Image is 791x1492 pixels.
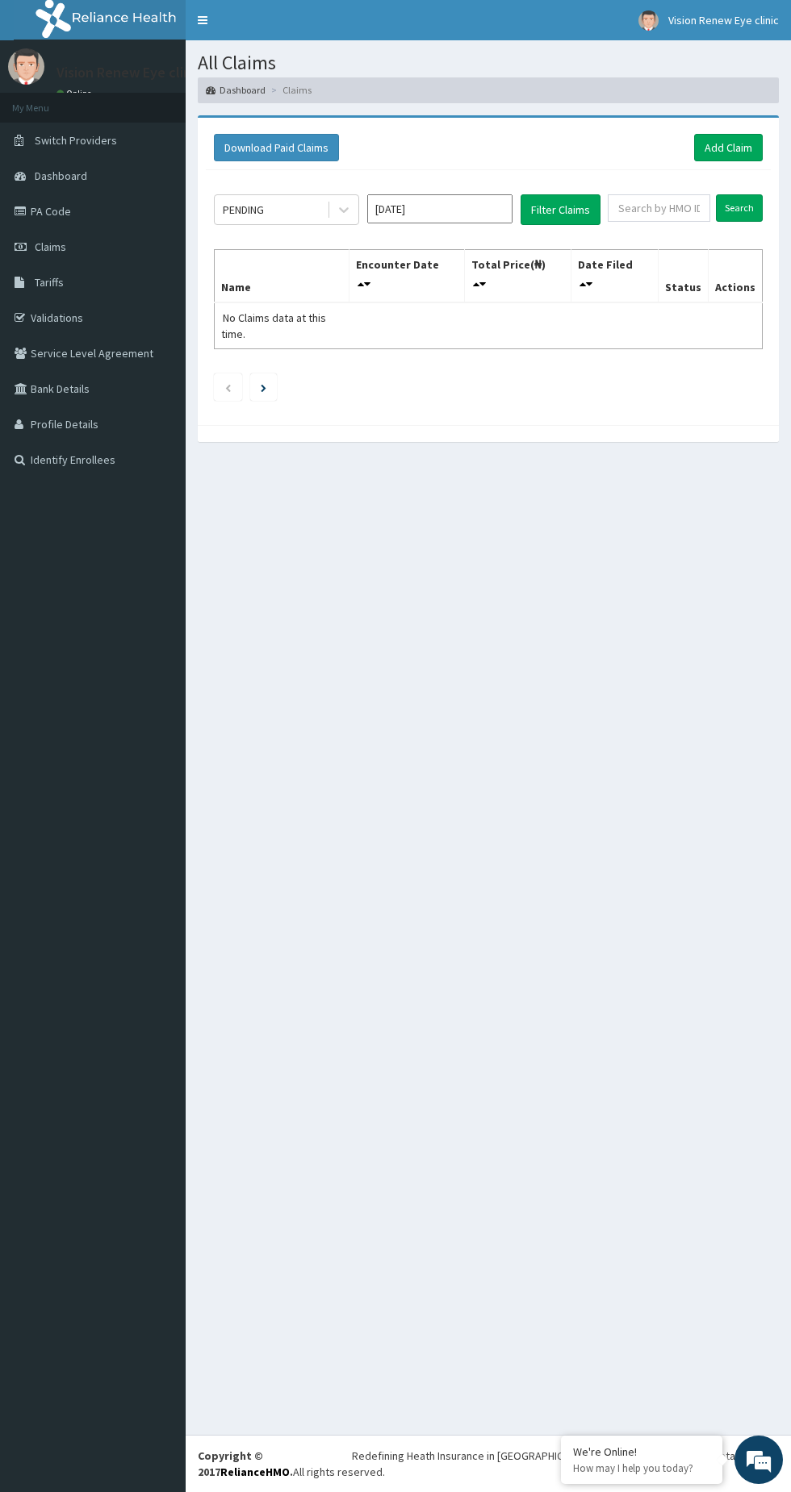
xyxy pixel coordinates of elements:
[35,169,87,183] span: Dashboard
[224,380,232,394] a: Previous page
[716,194,763,222] input: Search
[573,1444,710,1459] div: We're Online!
[367,194,513,223] input: Select Month and Year
[206,83,266,97] a: Dashboard
[638,10,659,31] img: User Image
[708,249,762,302] th: Actions
[56,88,95,99] a: Online
[221,310,326,341] span: No Claims data at this time.
[573,1461,710,1475] p: How may I help you today?
[352,1448,779,1464] div: Redefining Heath Insurance in [GEOGRAPHIC_DATA] using Telemedicine and Data Science!
[223,202,264,218] div: PENDING
[261,380,266,394] a: Next page
[56,65,202,80] p: Vision Renew Eye clinic
[198,1448,293,1479] strong: Copyright © 2017 .
[571,249,658,302] th: Date Filed
[658,249,708,302] th: Status
[668,13,779,27] span: Vision Renew Eye clinic
[198,52,779,73] h1: All Claims
[35,240,66,254] span: Claims
[8,48,44,85] img: User Image
[694,134,763,161] a: Add Claim
[215,249,349,302] th: Name
[186,1435,791,1492] footer: All rights reserved.
[35,275,64,290] span: Tariffs
[220,1465,290,1479] a: RelianceHMO
[349,249,464,302] th: Encounter Date
[608,194,710,222] input: Search by HMO ID
[267,83,312,97] li: Claims
[35,133,117,148] span: Switch Providers
[521,194,601,225] button: Filter Claims
[464,249,571,302] th: Total Price(₦)
[214,134,339,161] button: Download Paid Claims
